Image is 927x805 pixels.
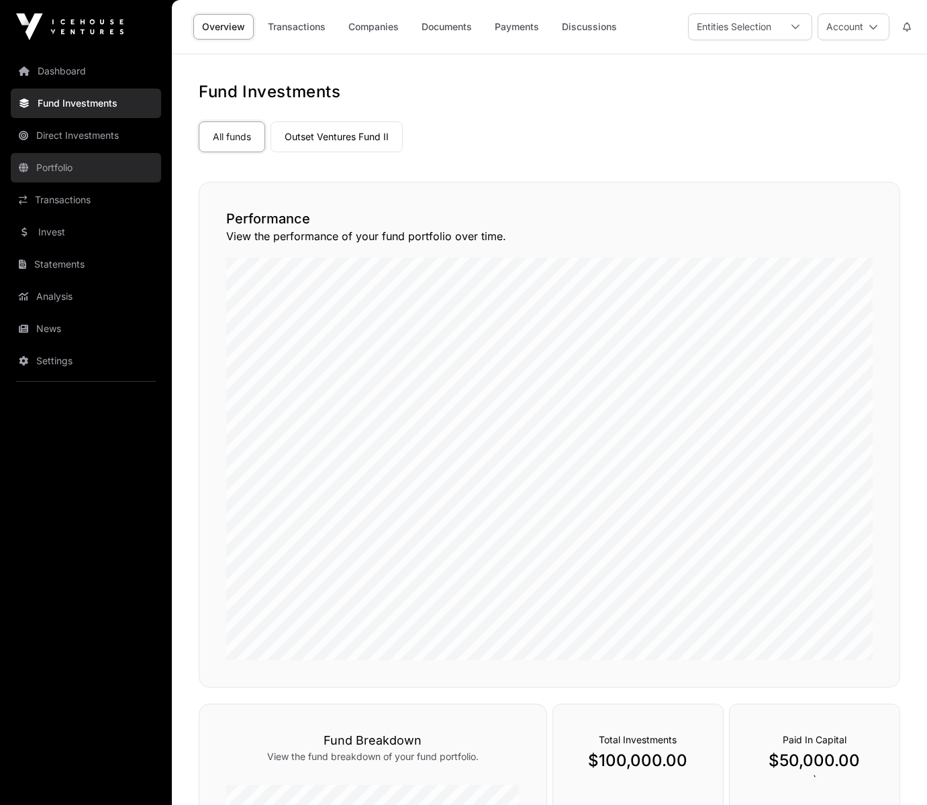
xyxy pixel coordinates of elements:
a: All funds [199,121,265,152]
a: Discussions [553,14,626,40]
a: Settings [11,346,161,376]
iframe: Chat Widget [860,741,927,805]
a: Fund Investments [11,89,161,118]
a: Dashboard [11,56,161,86]
a: Transactions [259,14,334,40]
a: News [11,314,161,343]
span: Paid In Capital [783,734,846,745]
p: View the fund breakdown of your fund portfolio. [226,750,520,763]
a: Portfolio [11,153,161,182]
h1: Fund Investments [199,81,900,103]
img: Icehouse Ventures Logo [16,13,124,40]
a: Overview [193,14,254,40]
p: $50,000.00 [757,750,873,771]
a: Transactions [11,185,161,215]
h3: Fund Breakdown [226,731,520,750]
p: $100,000.00 [580,750,696,771]
span: Total Investments [599,734,677,745]
a: Direct Investments [11,121,161,150]
div: Entities Selection [689,14,779,40]
a: Statements [11,250,161,279]
button: Account [818,13,889,40]
a: Analysis [11,282,161,311]
a: Invest [11,217,161,247]
a: Companies [340,14,407,40]
a: Payments [486,14,548,40]
a: Documents [413,14,481,40]
p: View the performance of your fund portfolio over time. [226,228,873,244]
a: Outset Ventures Fund II [271,121,403,152]
h2: Performance [226,209,873,228]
